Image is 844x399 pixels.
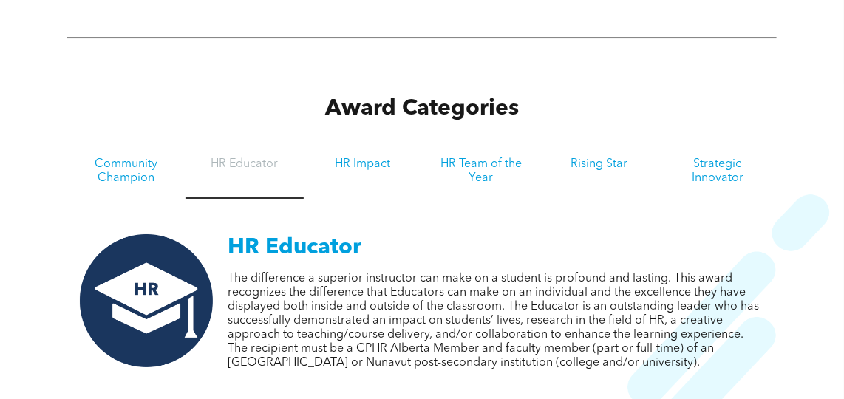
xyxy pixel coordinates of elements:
[554,157,645,171] h3: Rising Star
[325,98,519,120] span: Award Categories
[199,157,290,171] h3: HR Educator
[81,157,172,185] h3: Community Champion
[317,157,409,171] h3: HR Impact
[228,234,764,261] p: HR Educator
[435,157,527,185] h3: HR Team of the Year
[672,157,763,185] h3: Strategic Innovator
